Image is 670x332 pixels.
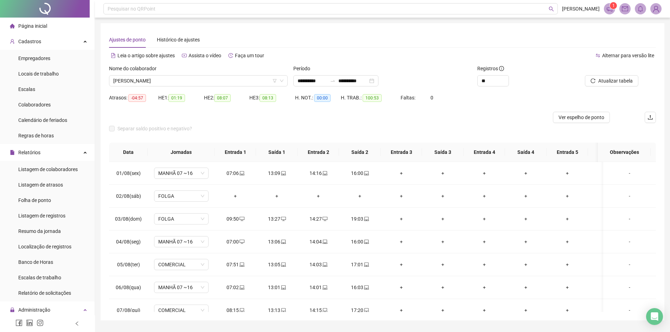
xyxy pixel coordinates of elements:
[598,143,651,162] th: Observações
[298,143,339,162] th: Entrada 2
[220,261,250,268] div: 07:51
[303,306,333,314] div: 14:15
[18,39,41,44] span: Cadastros
[26,319,33,326] span: linkedin
[363,262,369,267] span: laptop
[477,65,504,72] span: Registros
[386,215,416,223] div: +
[158,259,204,270] span: COMERCIAL
[559,113,604,121] span: Ver espelho de ponto
[594,261,624,268] div: +
[168,94,185,102] span: 01:19
[345,192,375,200] div: +
[339,143,381,162] th: Saída 2
[386,238,416,246] div: +
[18,213,65,219] span: Listagem de registros
[609,169,650,177] div: -
[117,53,175,58] span: Leia o artigo sobre ajustes
[511,238,541,246] div: +
[646,308,663,325] div: Open Intercom Messenger
[345,261,375,268] div: 17:01
[345,284,375,291] div: 16:03
[18,56,50,61] span: Empregadores
[322,171,327,176] span: laptop
[428,238,458,246] div: +
[18,307,50,313] span: Administração
[386,284,416,291] div: +
[148,143,215,162] th: Jornadas
[549,6,554,12] span: search
[280,216,286,221] span: desktop
[499,66,504,71] span: info-circle
[598,77,633,85] span: Atualizar tabela
[469,261,499,268] div: +
[117,307,140,313] span: 07/08(qui)
[511,261,541,268] div: +
[115,125,195,132] span: Separar saldo positivo e negativo?
[10,307,15,312] span: lock
[606,6,613,12] span: notification
[511,169,541,177] div: +
[363,285,369,290] span: laptop
[220,215,250,223] div: 09:50
[18,71,59,77] span: Locais de trabalho
[594,238,624,246] div: +
[262,261,292,268] div: 13:05
[609,261,650,268] div: -
[386,192,416,200] div: +
[363,216,369,221] span: laptop
[363,94,382,102] span: 100:53
[386,306,416,314] div: +
[273,79,277,83] span: filter
[220,238,250,246] div: 07:00
[158,94,204,102] div: HE 1:
[553,112,610,123] button: Ver espelho de ponto
[322,285,327,290] span: laptop
[113,76,283,86] span: FELIPE DE SOUZA PEREIRA
[18,197,51,203] span: Folha de ponto
[469,306,499,314] div: +
[239,262,244,267] span: laptop
[314,94,331,102] span: 00:00
[511,215,541,223] div: +
[18,244,71,249] span: Localização de registros
[280,308,286,313] span: laptop
[585,75,638,86] button: Atualizar tabela
[204,94,250,102] div: HE 2:
[469,192,499,200] div: +
[469,238,499,246] div: +
[109,37,146,43] span: Ajustes de ponto
[303,215,333,223] div: 14:27
[18,167,78,172] span: Listagem de colaboradores
[594,306,624,314] div: +
[18,290,71,296] span: Relatório de solicitações
[239,239,244,244] span: desktop
[262,215,292,223] div: 13:27
[18,133,54,138] span: Regras de horas
[280,79,284,83] span: down
[235,53,264,58] span: Faça um tour
[18,182,63,188] span: Listagem de atrasos
[345,306,375,314] div: 17:20
[158,282,204,293] span: MANHÃ 07 ~16
[651,4,661,14] img: 85808
[604,148,645,156] span: Observações
[345,169,375,177] div: 16:00
[109,143,148,162] th: Data
[381,143,422,162] th: Entrada 3
[10,150,15,155] span: file
[637,6,644,12] span: bell
[239,308,244,313] span: laptop
[75,321,79,326] span: left
[609,306,650,314] div: -
[552,284,582,291] div: +
[422,143,464,162] th: Saída 3
[609,284,650,291] div: -
[18,228,61,234] span: Resumo da jornada
[363,171,369,176] span: laptop
[18,150,40,155] span: Relatórios
[109,65,161,72] label: Nome do colaborador
[228,53,233,58] span: history
[341,94,401,102] div: H. TRAB.:
[116,239,141,245] span: 04/08(seg)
